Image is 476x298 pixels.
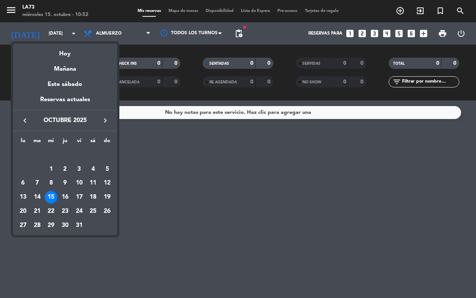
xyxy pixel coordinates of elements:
[16,204,30,218] td: 20 de octubre de 2025
[17,191,29,204] div: 13
[87,177,99,190] div: 11
[45,163,57,176] div: 1
[73,191,86,204] div: 17
[59,191,71,204] div: 16
[20,116,29,125] i: keyboard_arrow_left
[59,219,71,232] div: 30
[72,176,86,190] td: 10 de octubre de 2025
[73,219,86,232] div: 31
[101,116,110,125] i: keyboard_arrow_right
[87,163,99,176] div: 4
[16,190,30,204] td: 13 de octubre de 2025
[44,218,58,233] td: 29 de octubre de 2025
[86,162,100,176] td: 4 de octubre de 2025
[16,218,30,233] td: 27 de octubre de 2025
[72,218,86,233] td: 31 de octubre de 2025
[87,205,99,218] div: 25
[73,177,86,190] div: 10
[16,176,30,190] td: 6 de octubre de 2025
[17,177,29,190] div: 6
[100,176,114,190] td: 12 de octubre de 2025
[31,205,44,218] div: 21
[16,137,30,148] th: lunes
[87,191,99,204] div: 18
[31,219,44,232] div: 28
[72,204,86,218] td: 24 de octubre de 2025
[30,137,44,148] th: martes
[31,177,44,190] div: 7
[72,190,86,204] td: 17 de octubre de 2025
[86,204,100,218] td: 25 de octubre de 2025
[45,205,57,218] div: 22
[59,177,71,190] div: 9
[44,162,58,176] td: 1 de octubre de 2025
[13,44,117,59] div: Hoy
[31,191,44,204] div: 14
[58,190,72,204] td: 16 de octubre de 2025
[30,204,44,218] td: 21 de octubre de 2025
[101,191,113,204] div: 19
[73,205,86,218] div: 24
[86,190,100,204] td: 18 de octubre de 2025
[58,218,72,233] td: 30 de octubre de 2025
[30,190,44,204] td: 14 de octubre de 2025
[18,116,32,125] button: keyboard_arrow_left
[100,204,114,218] td: 26 de octubre de 2025
[86,137,100,148] th: sábado
[58,162,72,176] td: 2 de octubre de 2025
[101,177,113,190] div: 12
[73,163,86,176] div: 3
[30,176,44,190] td: 7 de octubre de 2025
[58,176,72,190] td: 9 de octubre de 2025
[45,191,57,204] div: 15
[58,137,72,148] th: jueves
[72,162,86,176] td: 3 de octubre de 2025
[100,190,114,204] td: 19 de octubre de 2025
[44,137,58,148] th: miércoles
[101,163,113,176] div: 5
[13,74,117,95] div: Este sábado
[16,148,114,162] td: OCT.
[17,205,29,218] div: 20
[45,219,57,232] div: 29
[101,205,113,218] div: 26
[44,176,58,190] td: 8 de octubre de 2025
[59,163,71,176] div: 2
[99,116,112,125] button: keyboard_arrow_right
[86,176,100,190] td: 11 de octubre de 2025
[30,218,44,233] td: 28 de octubre de 2025
[32,116,99,125] span: octubre 2025
[44,204,58,218] td: 22 de octubre de 2025
[45,177,57,190] div: 8
[17,219,29,232] div: 27
[72,137,86,148] th: viernes
[59,205,71,218] div: 23
[44,190,58,204] td: 15 de octubre de 2025
[100,137,114,148] th: domingo
[100,162,114,176] td: 5 de octubre de 2025
[13,59,117,74] div: Mañana
[13,95,117,110] div: Reservas actuales
[58,204,72,218] td: 23 de octubre de 2025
